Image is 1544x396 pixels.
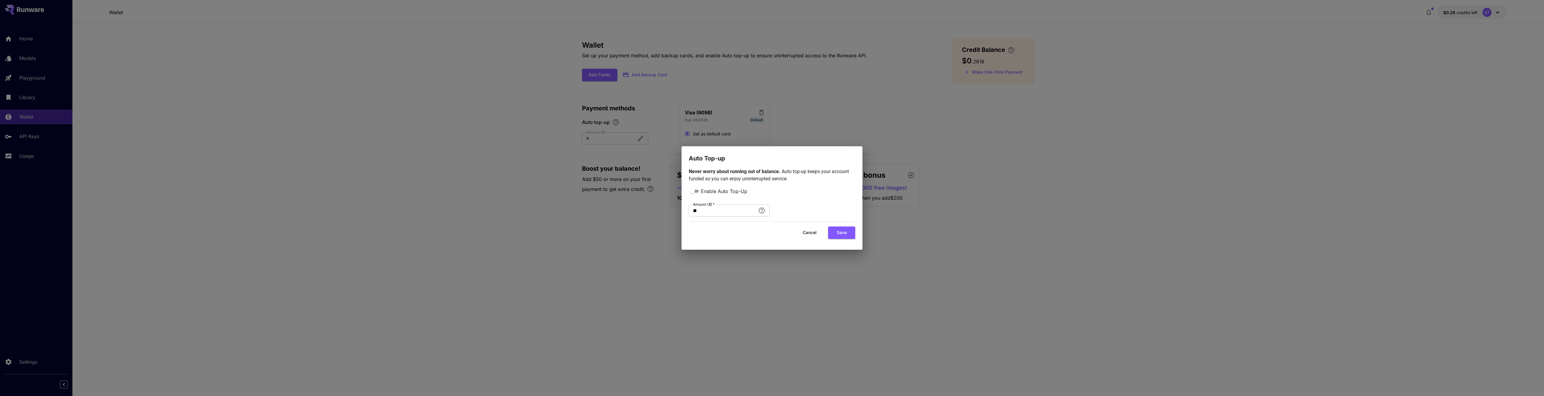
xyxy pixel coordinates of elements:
[796,227,823,239] button: Cancel
[828,227,855,239] button: Save
[682,146,862,163] h2: Auto Top-up
[693,202,715,207] label: Amount ($)
[689,169,782,174] span: Never worry about running out of balance.
[689,168,855,182] p: Auto top-up keeps your account funded so you can enjoy uninterrupted service.
[701,188,747,195] span: Enable Auto Top-Up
